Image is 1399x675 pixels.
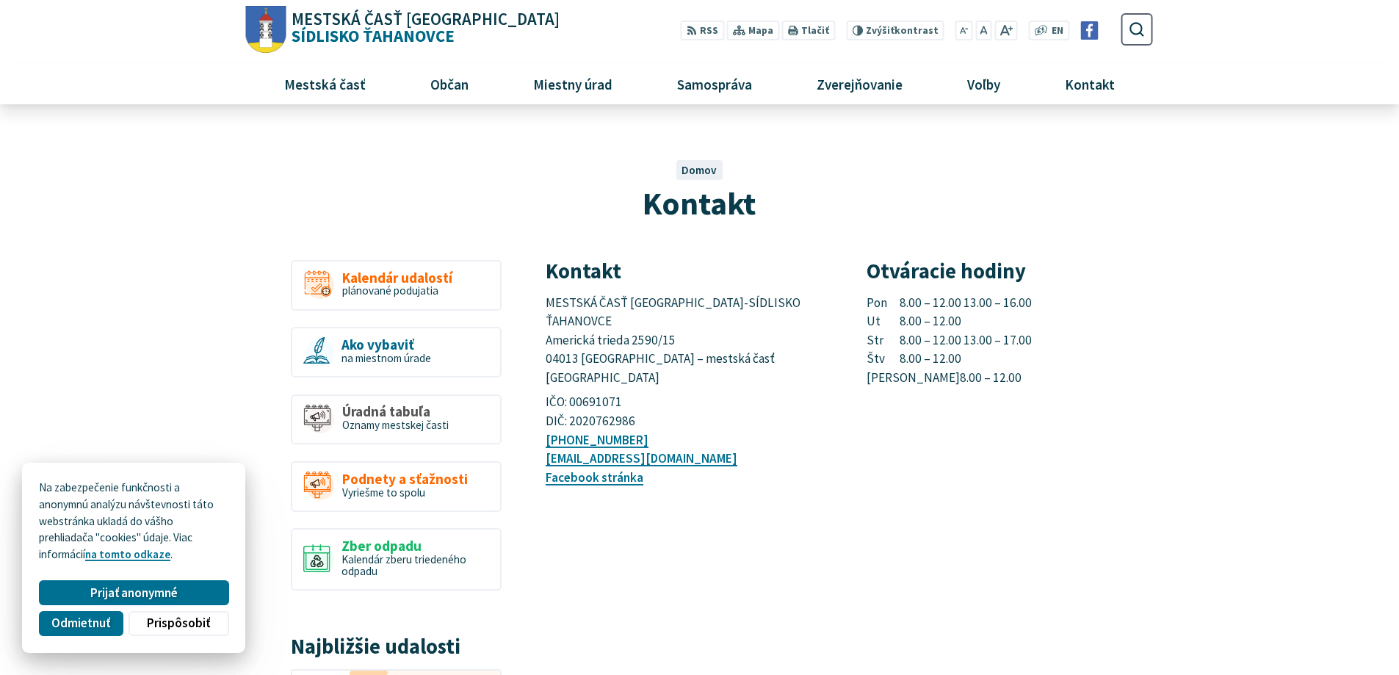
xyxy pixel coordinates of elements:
span: Pon [867,294,900,313]
span: Voľby [962,64,1006,104]
span: Oznamy mestskej časti [342,418,449,432]
h3: Kontakt [546,260,832,283]
a: Mapa [727,21,779,40]
a: Kontakt [1038,64,1142,104]
span: Mapa [748,24,773,39]
span: Zvýšiť [866,24,894,37]
a: Úradná tabuľa Oznamy mestskej časti [291,394,502,445]
span: EN [1052,24,1063,39]
span: plánované podujatia [342,284,438,297]
a: Domov [682,163,717,177]
span: Prispôsobiť [147,616,210,631]
span: Mestská časť [278,64,371,104]
span: na miestnom úrade [341,351,431,365]
a: Samospráva [651,64,779,104]
a: Ako vybaviť na miestnom úrade [291,327,502,378]
span: MESTSKÁ ČASŤ [GEOGRAPHIC_DATA]-SÍDLISKO ŤAHANOVCE Americká trieda 2590/15 04013 [GEOGRAPHIC_DATA]... [546,295,803,386]
h3: Otváracie hodiny [867,260,1153,283]
span: Úradná tabuľa [342,404,449,419]
a: Zber odpadu Kalendár zberu triedeného odpadu [291,528,502,591]
span: Ako vybaviť [341,337,431,353]
span: [PERSON_NAME] [867,369,960,388]
a: [EMAIL_ADDRESS][DOMAIN_NAME] [546,450,737,466]
button: Prispôsobiť [129,611,228,636]
button: Odmietnuť [39,611,123,636]
span: Štv [867,350,900,369]
a: Facebook stránka [546,469,643,486]
span: Odmietnuť [51,616,110,631]
span: Podnety a sťažnosti [342,472,468,487]
p: 8.00 – 12.00 13.00 – 16.00 8.00 – 12.00 8.00 – 12.00 13.00 – 17.00 8.00 – 12.00 8.00 – 12.00 [867,294,1153,388]
a: Mestská časť [257,64,392,104]
a: Zverejňovanie [790,64,930,104]
a: Voľby [941,64,1027,104]
img: Prejsť na Facebook stránku [1080,21,1099,40]
span: Str [867,331,900,350]
button: Zvýšiťkontrast [846,21,944,40]
span: Sídlisko Ťahanovce [286,11,560,45]
a: Miestny úrad [506,64,639,104]
span: Kontakt [643,183,756,223]
span: Zverejňovanie [811,64,908,104]
span: RSS [700,24,718,39]
button: Zväčšiť veľkosť písma [994,21,1017,40]
span: Mestská časť [GEOGRAPHIC_DATA] [292,11,560,28]
a: [PHONE_NUMBER] [546,432,648,448]
span: Tlačiť [801,25,829,37]
span: Prijať anonymné [90,585,178,601]
img: Prejsť na domovskú stránku [246,6,286,54]
span: Občan [424,64,474,104]
span: Kalendár zberu triedeného odpadu [341,552,466,579]
span: Kontakt [1060,64,1121,104]
button: Prijať anonymné [39,580,228,605]
a: Podnety a sťažnosti Vyriešme to spolu [291,461,502,512]
p: Na zabezpečenie funkčnosti a anonymnú analýzu návštevnosti táto webstránka ukladá do vášho prehli... [39,480,228,563]
span: Vyriešme to spolu [342,486,425,499]
a: na tomto odkaze [85,547,170,561]
a: Kalendár udalostí plánované podujatia [291,260,502,311]
span: Kalendár udalostí [342,270,452,286]
a: Logo Sídlisko Ťahanovce, prejsť na domovskú stránku. [246,6,560,54]
a: EN [1048,24,1068,39]
button: Zmenšiť veľkosť písma [955,21,973,40]
span: Ut [867,312,900,331]
span: Zber odpadu [341,538,489,554]
span: Miestny úrad [527,64,618,104]
a: Občan [403,64,495,104]
span: kontrast [866,25,939,37]
span: Samospráva [671,64,757,104]
p: IČO: 00691071 DIČ: 2020762986 [546,393,832,430]
h3: Najbližšie udalosti [291,635,502,658]
button: Nastaviť pôvodnú veľkosť písma [975,21,991,40]
a: RSS [681,21,724,40]
button: Tlačiť [782,21,835,40]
